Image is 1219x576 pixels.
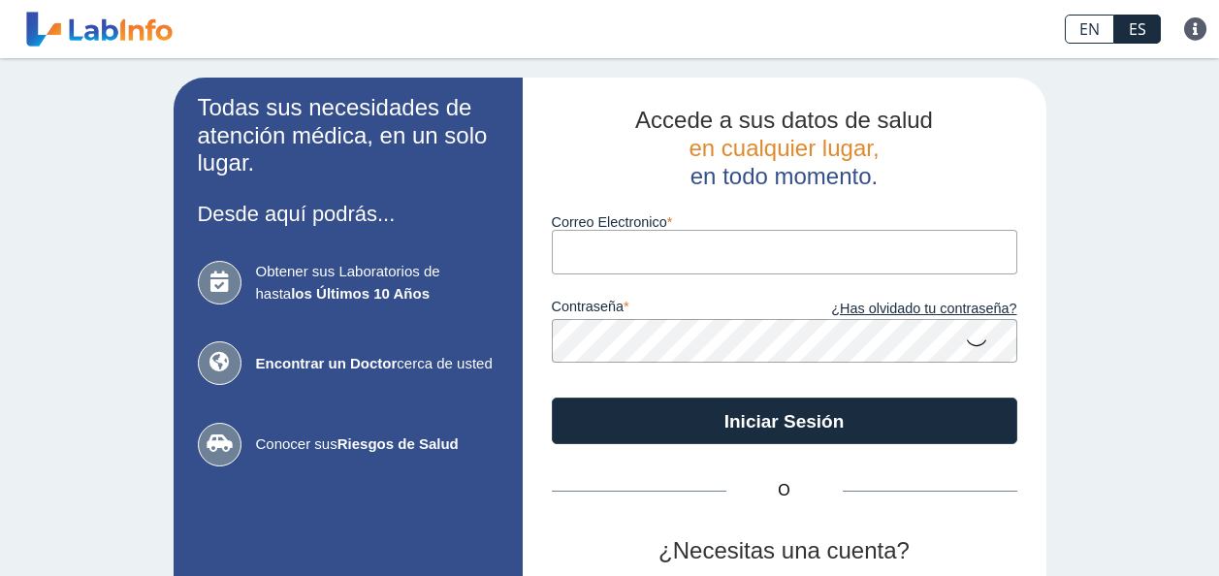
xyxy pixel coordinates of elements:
[256,261,498,304] span: Obtener sus Laboratorios de hasta
[726,479,843,502] span: O
[198,202,498,226] h3: Desde aquí podrás...
[291,285,430,302] b: los Últimos 10 Años
[256,355,398,371] b: Encontrar un Doctor
[1065,15,1114,44] a: EN
[198,94,498,177] h2: Todas sus necesidades de atención médica, en un solo lugar.
[635,107,933,133] span: Accede a sus datos de salud
[1114,15,1161,44] a: ES
[785,299,1017,320] a: ¿Has olvidado tu contraseña?
[256,353,498,375] span: cerca de usted
[552,537,1017,565] h2: ¿Necesitas una cuenta?
[552,299,785,320] label: contraseña
[337,435,459,452] b: Riesgos de Salud
[256,433,498,456] span: Conocer sus
[690,163,878,189] span: en todo momento.
[552,398,1017,444] button: Iniciar Sesión
[689,135,879,161] span: en cualquier lugar,
[552,214,1017,230] label: Correo Electronico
